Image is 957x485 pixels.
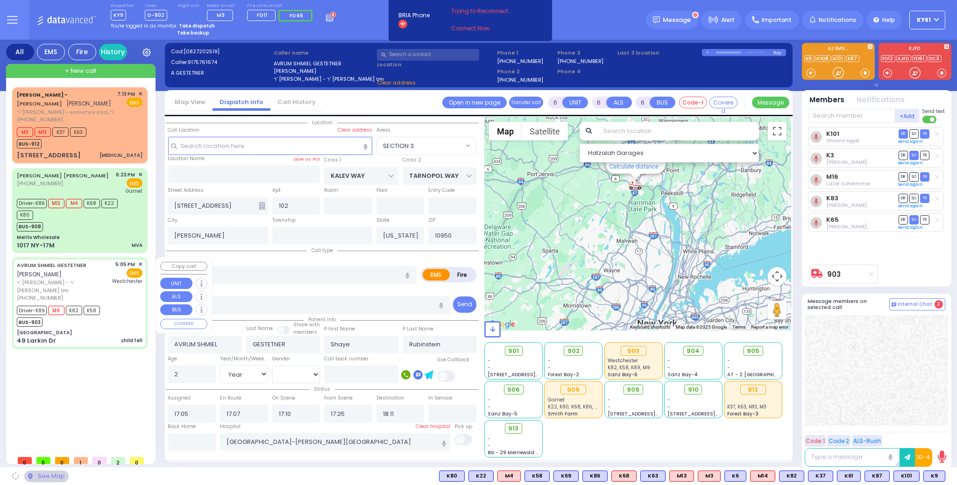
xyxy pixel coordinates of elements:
button: UNIT [562,97,588,108]
span: Garnet [126,188,142,195]
button: Covered [709,97,737,108]
label: ר' [PERSON_NAME] - ר' [PERSON_NAME] ווייס [274,75,374,83]
input: Search location here [168,137,372,155]
label: Location [377,61,494,69]
h5: Message members on selected call [808,298,889,310]
span: Location [307,119,337,126]
button: Show street map [489,122,522,141]
label: Call Type [168,256,191,263]
span: Dov Guttman [826,202,867,209]
button: BUS [650,97,675,108]
span: SO [909,151,919,160]
label: Entry Code [428,187,455,194]
span: K63 [70,127,86,137]
span: You're logged in as monitor. [111,22,177,29]
label: Dispatcher [111,3,134,9]
div: ALS [611,471,637,482]
div: 903 [629,179,643,190]
label: Last 3 location [617,49,702,57]
span: 901 [508,346,519,356]
span: D-802 [145,10,167,21]
label: [PHONE_NUMBER] [557,57,603,64]
span: EMS [127,178,142,188]
label: Clear hospital [416,423,450,430]
button: 10-4 [915,448,932,467]
span: M13 [35,127,51,137]
span: 902 [567,346,580,356]
a: FD12 [881,55,895,62]
a: Dispatch info [213,98,270,106]
span: K82 [66,306,82,315]
span: - [667,403,670,410]
span: Other building occupants [259,202,265,210]
label: Turn off text [922,115,937,124]
a: K83 [826,195,838,202]
span: Driver-K89 [17,306,47,315]
div: 1017 NY-17M [17,241,55,250]
span: 905 [747,346,759,356]
span: - [728,357,730,364]
a: Send again [899,182,923,187]
span: - [488,403,491,410]
label: [PHONE_NUMBER] [497,57,544,64]
button: Toggle fullscreen view [768,122,787,141]
span: BG - 29 Merriewold S. [488,449,540,456]
label: En Route [220,394,241,402]
span: Phone 4 [557,68,614,76]
a: Calculate distance [610,163,659,170]
span: [PHONE_NUMBER] [17,294,63,302]
button: Map camera controls [768,267,787,286]
span: [PHONE_NUMBER] [17,116,63,123]
button: Copy call [160,262,207,271]
div: Meitiv Wholesale [17,234,60,241]
span: Garnet [548,396,565,403]
label: Apt [272,187,281,194]
label: KJFD [879,46,951,53]
div: 49 Larkin Dr [17,336,56,345]
label: Areas [376,127,390,134]
a: KJFD [896,55,911,62]
span: DR [899,215,908,224]
div: ALS [750,471,775,482]
div: ALS [698,471,721,482]
label: Floor [376,187,388,194]
label: Fire [449,269,475,281]
span: 6:23 PM [116,171,135,178]
div: [STREET_ADDRESS] [17,151,81,160]
span: - [548,364,551,371]
span: DR [899,194,908,203]
span: Shlomo Appel [826,137,859,144]
div: BLS [468,471,494,482]
span: ✕ [138,90,142,98]
button: Internal Chat 2 [889,298,945,310]
span: SECTION 3 [377,137,463,154]
img: comment-alt.png [892,302,896,307]
span: [PERSON_NAME] - [17,91,68,98]
a: FD61 [912,55,927,62]
span: Message [663,15,691,25]
label: Back Home [168,423,196,430]
button: Transfer call [509,97,543,108]
a: K3 [826,152,834,159]
span: Driver-K86 [17,199,47,208]
span: M4 [66,199,82,208]
a: Call History [270,98,323,106]
span: Status [309,386,335,393]
span: - [488,442,491,449]
span: EMS [127,268,142,278]
small: Share with [293,321,320,328]
span: 906 [507,385,520,394]
a: [PERSON_NAME] [PERSON_NAME] [17,172,109,179]
span: 904 [687,346,700,356]
a: Send again [899,160,923,166]
div: ALS [497,471,521,482]
div: child fell [121,337,142,344]
span: Internal Chat [898,301,933,308]
strong: Take backup [177,29,209,36]
div: BLS [525,471,550,482]
div: BLS [923,471,945,482]
div: BLS [582,471,608,482]
span: - [488,435,491,442]
span: DR [899,151,908,160]
label: Medic on call [207,3,236,9]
